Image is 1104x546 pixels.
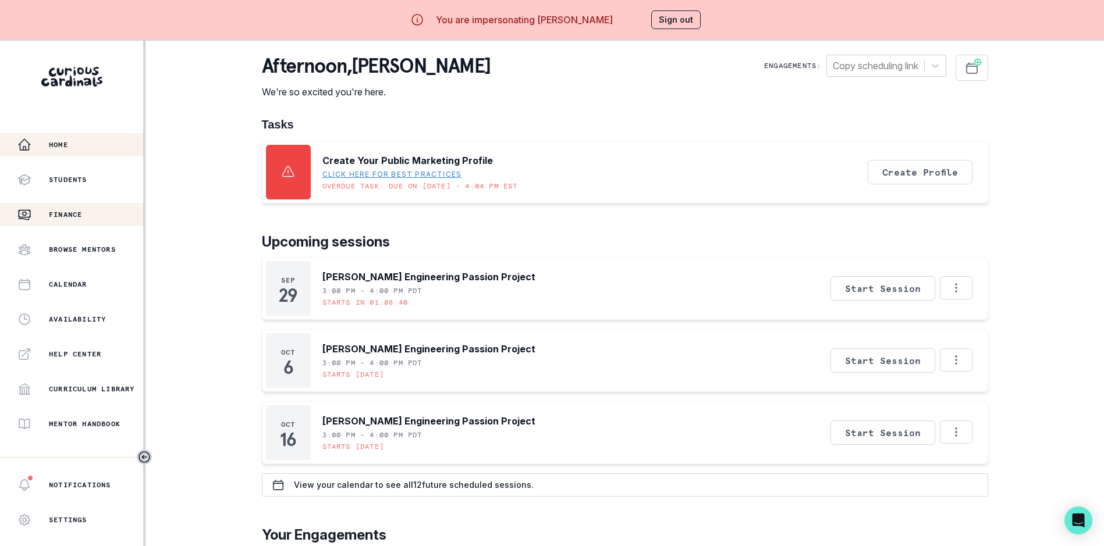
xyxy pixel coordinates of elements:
[41,67,102,87] img: Curious Cardinals Logo
[262,85,491,99] p: We're so excited you're here.
[322,298,409,307] p: Starts in 01:08:40
[322,270,535,284] p: [PERSON_NAME] Engineering Passion Project
[322,286,423,295] p: 3:00 PM - 4:00 PM PDT
[281,276,296,285] p: Sep
[49,480,111,490] p: Notifications
[322,358,423,367] p: 3:00 PM - 4:00 PM PDT
[436,13,613,27] p: You are impersonating [PERSON_NAME]
[764,61,821,70] p: Engagements:
[281,420,296,429] p: Oct
[49,315,106,324] p: Availability
[262,524,988,545] p: Your Engagements
[322,154,493,167] p: Create Your Public Marketing Profile
[322,170,462,179] a: Click here for best practices
[137,449,152,465] button: Toggle sidebar
[49,419,120,429] p: Mentor Handbook
[322,342,535,356] p: [PERSON_NAME] Engineering Passion Project
[262,55,491,78] p: afternoon , [PERSON_NAME]
[279,290,297,301] p: 29
[281,348,296,357] p: Oct
[322,370,385,379] p: Starts [DATE]
[651,10,701,29] button: Sign out
[940,420,972,444] button: Options
[49,210,82,219] p: Finance
[830,276,935,301] button: Start Session
[49,280,87,289] p: Calendar
[49,515,87,524] p: Settings
[49,349,101,359] p: Help Center
[830,348,935,373] button: Start Session
[294,480,534,490] p: View your calendar to see all 12 future scheduled sessions.
[262,117,988,131] h1: Tasks
[868,160,972,184] button: Create Profile
[322,430,423,440] p: 3:00 PM - 4:00 PM PDT
[322,442,385,451] p: Starts [DATE]
[940,348,972,372] button: Options
[940,276,972,299] button: Options
[830,420,935,445] button: Start Session
[49,245,116,254] p: Browse Mentors
[49,140,68,149] p: Home
[956,55,988,81] button: Schedule Sessions
[1064,506,1092,534] div: Open Intercom Messenger
[262,231,988,252] p: Upcoming sessions
[322,181,518,191] p: Overdue task: Due on [DATE] • 4:04 PM EST
[280,434,296,445] p: 16
[49,175,87,184] p: Students
[322,414,535,428] p: [PERSON_NAME] Engineering Passion Project
[283,362,293,373] p: 6
[49,384,135,394] p: Curriculum Library
[833,59,918,73] div: Copy scheduling link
